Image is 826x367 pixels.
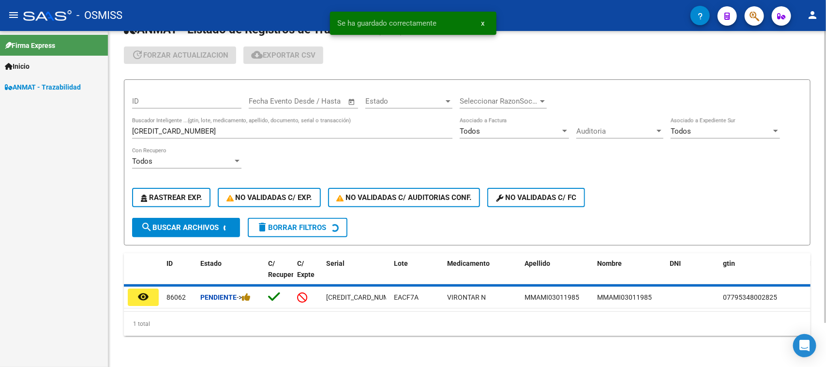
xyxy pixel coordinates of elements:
span: Exportar CSV [251,51,315,60]
datatable-header-cell: Apellido [521,253,593,296]
datatable-header-cell: gtin [719,253,806,296]
strong: Pendiente [200,293,237,301]
button: No validadas c/ FC [487,188,585,207]
span: Nombre [597,260,622,267]
span: Rastrear Exp. [141,193,202,202]
span: forzar actualizacion [132,51,228,60]
span: Estado [365,97,444,106]
span: No Validadas c/ Exp. [226,193,312,202]
div: Open Intercom Messenger [793,334,816,357]
datatable-header-cell: Estado [196,253,264,296]
span: VIRONTAR N [447,293,486,301]
span: 86062 [166,293,186,301]
button: Buscar Archivos [132,218,240,237]
span: [CREDIT_CARD_NUMBER] [326,293,404,301]
button: x [474,15,493,32]
span: - OSMISS [76,5,122,26]
datatable-header-cell: ID [163,253,196,296]
span: Firma Express [5,40,55,51]
span: ANMAT - Trazabilidad [5,82,81,92]
datatable-header-cell: C/ Recupero [264,253,293,296]
mat-icon: delete [256,221,268,233]
span: MMAMI03011985 [525,293,579,301]
span: Apellido [525,260,550,267]
span: x [481,19,485,28]
datatable-header-cell: Medicamento [443,253,521,296]
span: C/ Expte [297,260,315,278]
datatable-header-cell: Nombre [593,253,666,296]
mat-icon: remove_red_eye [137,291,149,303]
span: Se ha guardado correctamente [338,18,437,28]
datatable-header-cell: DNI [666,253,719,296]
mat-icon: person [807,9,818,21]
span: EACF7A [394,293,419,301]
span: -> [237,293,251,301]
button: Open calendar [346,96,358,107]
mat-icon: search [141,221,152,233]
button: Borrar Filtros [248,218,347,237]
span: C/ Recupero [268,260,298,278]
datatable-header-cell: C/ Expte [293,253,322,296]
button: forzar actualizacion [124,46,236,64]
span: Inicio [5,61,30,72]
span: DNI [670,260,681,267]
span: gtin [723,260,735,267]
mat-icon: cloud_download [251,49,263,61]
datatable-header-cell: Serial [322,253,390,296]
span: No Validadas c/ Auditorias Conf. [337,193,472,202]
div: 1 total [124,312,811,336]
span: 07795348002825 [723,293,777,301]
span: Medicamento [447,260,490,267]
mat-icon: menu [8,9,19,21]
span: Todos [132,157,152,166]
span: Todos [671,127,691,136]
span: Serial [326,260,345,267]
button: Exportar CSV [243,46,323,64]
span: Buscar Archivos [141,223,219,232]
datatable-header-cell: Lote [390,253,443,296]
button: No Validadas c/ Exp. [218,188,321,207]
input: Fecha fin [297,97,344,106]
span: No validadas c/ FC [496,193,576,202]
input: Fecha inicio [249,97,288,106]
span: Borrar Filtros [256,223,326,232]
button: No Validadas c/ Auditorias Conf. [328,188,481,207]
span: Seleccionar RazonSocial [460,97,538,106]
span: MMAMI03011985 [597,293,652,301]
span: ID [166,260,173,267]
button: Rastrear Exp. [132,188,210,207]
span: Auditoria [576,127,655,136]
mat-icon: update [132,49,143,61]
span: Todos [460,127,480,136]
span: Lote [394,260,408,267]
span: Estado [200,260,222,267]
